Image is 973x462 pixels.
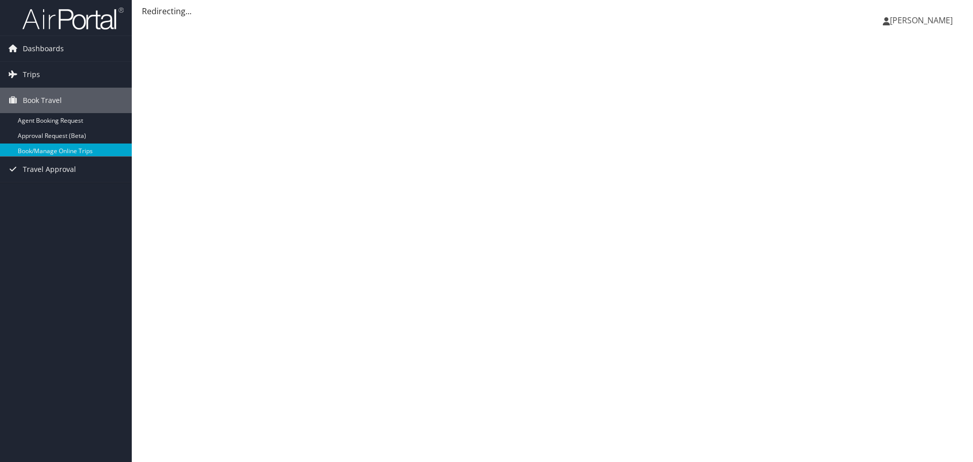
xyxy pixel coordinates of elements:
[23,157,76,182] span: Travel Approval
[22,7,124,30] img: airportal-logo.png
[890,15,953,26] span: [PERSON_NAME]
[23,62,40,87] span: Trips
[883,5,963,35] a: [PERSON_NAME]
[23,88,62,113] span: Book Travel
[23,36,64,61] span: Dashboards
[142,5,963,17] div: Redirecting...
